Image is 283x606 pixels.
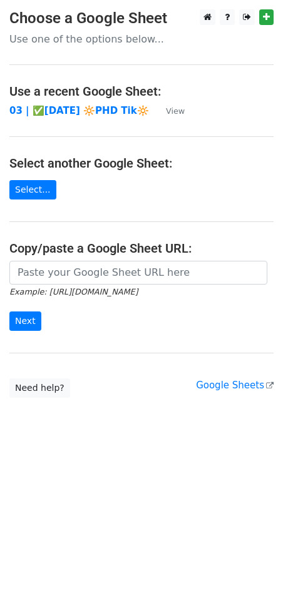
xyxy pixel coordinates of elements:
a: View [153,105,185,116]
input: Next [9,311,41,331]
a: Select... [9,180,56,199]
a: Google Sheets [196,380,274,391]
h4: Select another Google Sheet: [9,156,274,171]
input: Paste your Google Sheet URL here [9,261,267,285]
a: Need help? [9,378,70,398]
h4: Copy/paste a Google Sheet URL: [9,241,274,256]
small: View [166,106,185,116]
h3: Choose a Google Sheet [9,9,274,28]
p: Use one of the options below... [9,33,274,46]
a: 03 | ✅[DATE] 🔆PHD Tik🔆 [9,105,149,116]
small: Example: [URL][DOMAIN_NAME] [9,287,138,296]
h4: Use a recent Google Sheet: [9,84,274,99]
